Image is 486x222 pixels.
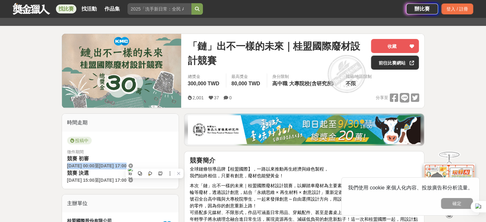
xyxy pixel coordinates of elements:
[214,95,219,100] span: 37
[192,95,204,100] span: 2,001
[67,137,92,144] span: 投稿中
[231,73,262,80] span: 最高獎金
[441,4,473,14] div: 登入 / 註冊
[67,178,95,183] span: [DATE] 15:00
[189,196,418,208] span: 號召全台高中職與大專校院學生，一起來發揮創意～自由選擇設計方向，用設計為這些廢材開啟第二人生，讓被遺忘的零件，因為你的創意重新上路！
[289,81,334,86] span: 大專院校(含研究所)
[406,4,438,14] a: 辦比賽
[189,157,215,164] strong: 競賽簡介
[67,163,95,168] span: [DATE] 00:00
[95,163,99,168] span: 至
[56,4,76,13] a: 找比賽
[229,95,232,100] span: 0
[188,81,219,86] span: 300,000 TWD
[95,178,99,183] span: 至
[231,81,260,86] span: 80,000 TWD
[62,34,181,108] img: Cover Image
[62,195,179,212] div: 主辦單位
[127,3,191,15] input: 2025「洗手新日常：全民 ALL IN」洗手歌全台徵選
[99,163,127,168] span: [DATE] 17:00
[424,164,475,206] img: d2146d9a-e6f6-4337-9592-8cefde37ba6b.png
[188,73,221,80] span: 總獎金
[189,166,328,172] span: 全球鏈條領導品牌【桂盟國際】，一路以來推動再生經濟與綠色製程，
[99,178,127,183] span: [DATE] 17:00
[102,4,122,13] a: 作品集
[67,156,89,161] span: 競賽 初審
[188,115,420,144] img: 1c81a89c-c1b3-4fd6-9c6e-7d29d79abef5.jpg
[375,93,388,103] span: 分享至
[348,185,473,190] span: 我們使用 cookie 來個人化內容、投放廣告和分析流量。
[371,56,419,70] a: 前往比賽網站
[189,183,418,195] span: 本次「鏈」出不一樣的未來｜桂盟國際廢材設計競賽，以腳踏車廢材為主要素材，包含鏈條、鏈片網料、鏈軸、鏈滾輪等廢材，透過設計創意，結合「永續思維 × 再生材料 × 創意設計」重新定義這些材料新的價值！
[79,4,99,13] a: 找活動
[441,198,473,209] button: 確定
[272,73,335,80] div: 身分限制
[62,114,179,132] div: 時間走期
[371,39,419,53] button: 收藏
[67,149,84,154] span: 徵件期間
[272,81,288,86] span: 高中職
[188,39,366,68] span: 「鏈」出不一樣的未來｜桂盟國際廢材設計競賽
[67,170,89,176] span: 競賽 決選
[189,173,283,178] span: 我們始終相信，只要有創意，廢材也能變黃金！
